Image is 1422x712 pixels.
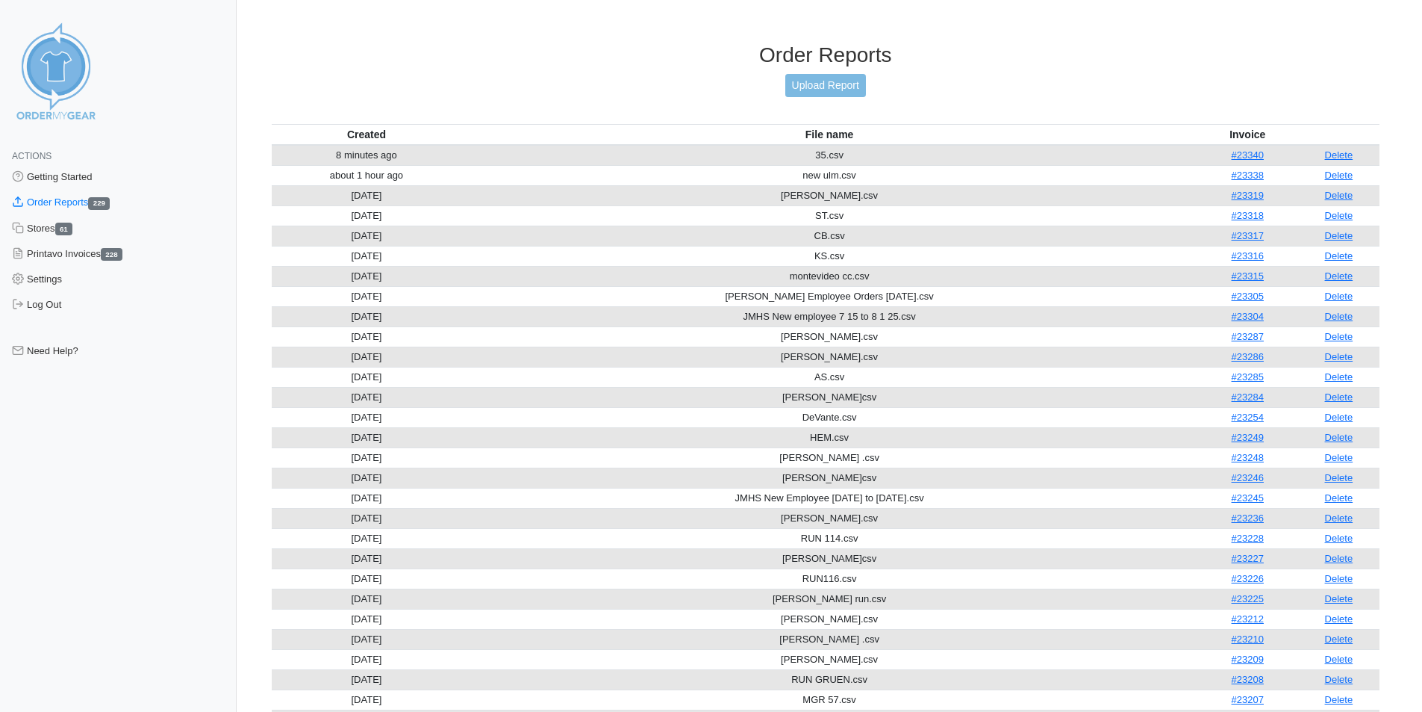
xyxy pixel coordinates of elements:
[1325,149,1353,161] a: Delete
[1325,634,1353,645] a: Delete
[1325,291,1353,302] a: Delete
[1232,613,1264,625] a: #23212
[1325,573,1353,584] a: Delete
[461,488,1197,508] td: JMHS New Employee [DATE] to [DATE].csv
[1325,190,1353,201] a: Delete
[272,145,462,166] td: 8 minutes ago
[1232,371,1264,383] a: #23285
[1232,432,1264,443] a: #23249
[461,690,1197,710] td: MGR 57.csv
[1232,513,1264,524] a: #23236
[461,246,1197,266] td: KS.csv
[272,43,1380,68] h3: Order Reports
[272,629,462,649] td: [DATE]
[1325,351,1353,362] a: Delete
[272,205,462,226] td: [DATE]
[272,286,462,306] td: [DATE]
[1325,210,1353,221] a: Delete
[1232,593,1264,604] a: #23225
[1325,613,1353,625] a: Delete
[1232,170,1264,181] a: #23338
[1232,391,1264,403] a: #23284
[1325,694,1353,705] a: Delete
[1232,472,1264,483] a: #23246
[272,266,462,286] td: [DATE]
[272,407,462,427] td: [DATE]
[461,165,1197,185] td: new ulm.csv
[272,569,462,589] td: [DATE]
[461,226,1197,246] td: CB.csv
[1232,190,1264,201] a: #23319
[1325,170,1353,181] a: Delete
[1325,472,1353,483] a: Delete
[1197,124,1298,145] th: Invoice
[461,185,1197,205] td: [PERSON_NAME].csv
[461,629,1197,649] td: [PERSON_NAME] .csv
[1232,230,1264,241] a: #23317
[1232,492,1264,504] a: #23245
[1325,412,1353,423] a: Delete
[461,468,1197,488] td: [PERSON_NAME]csv
[1325,513,1353,524] a: Delete
[461,548,1197,569] td: [PERSON_NAME]csv
[1232,452,1264,463] a: #23248
[272,124,462,145] th: Created
[272,185,462,205] td: [DATE]
[272,690,462,710] td: [DATE]
[461,528,1197,548] td: RUN 114.csv
[272,387,462,407] td: [DATE]
[461,609,1197,629] td: [PERSON_NAME].csv
[1232,311,1264,322] a: #23304
[1325,311,1353,322] a: Delete
[272,508,462,528] td: [DATE]
[1232,573,1264,584] a: #23226
[272,306,462,326] td: [DATE]
[272,589,462,609] td: [DATE]
[272,165,462,185] td: about 1 hour ago
[461,669,1197,690] td: RUN GRUEN.csv
[1232,149,1264,161] a: #23340
[461,205,1197,226] td: ST.csv
[1325,371,1353,383] a: Delete
[1325,553,1353,564] a: Delete
[461,427,1197,448] td: HEM.csv
[1232,250,1264,261] a: #23316
[1325,452,1353,463] a: Delete
[1232,694,1264,705] a: #23207
[272,609,462,629] td: [DATE]
[272,488,462,508] td: [DATE]
[461,145,1197,166] td: 35.csv
[272,548,462,569] td: [DATE]
[272,246,462,266] td: [DATE]
[461,286,1197,306] td: [PERSON_NAME] Employee Orders [DATE].csv
[272,367,462,387] td: [DATE]
[272,528,462,548] td: [DATE]
[1325,432,1353,443] a: Delete
[1232,270,1264,282] a: #23315
[88,197,110,210] span: 229
[12,151,52,161] span: Actions
[461,124,1197,145] th: File name
[461,569,1197,589] td: RUN116.csv
[461,407,1197,427] td: DeVante.csv
[1232,210,1264,221] a: #23318
[461,367,1197,387] td: AS.csv
[1232,331,1264,342] a: #23287
[461,387,1197,407] td: [PERSON_NAME]csv
[272,226,462,246] td: [DATE]
[1325,230,1353,241] a: Delete
[272,427,462,448] td: [DATE]
[461,589,1197,609] td: [PERSON_NAME] run.csv
[1232,553,1264,564] a: #23227
[1232,654,1264,665] a: #23209
[461,649,1197,669] td: [PERSON_NAME].csv
[1325,331,1353,342] a: Delete
[1325,250,1353,261] a: Delete
[1325,533,1353,544] a: Delete
[1232,533,1264,544] a: #23228
[272,669,462,690] td: [DATE]
[1232,412,1264,423] a: #23254
[461,347,1197,367] td: [PERSON_NAME].csv
[461,266,1197,286] td: montevideo cc.csv
[1232,634,1264,645] a: #23210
